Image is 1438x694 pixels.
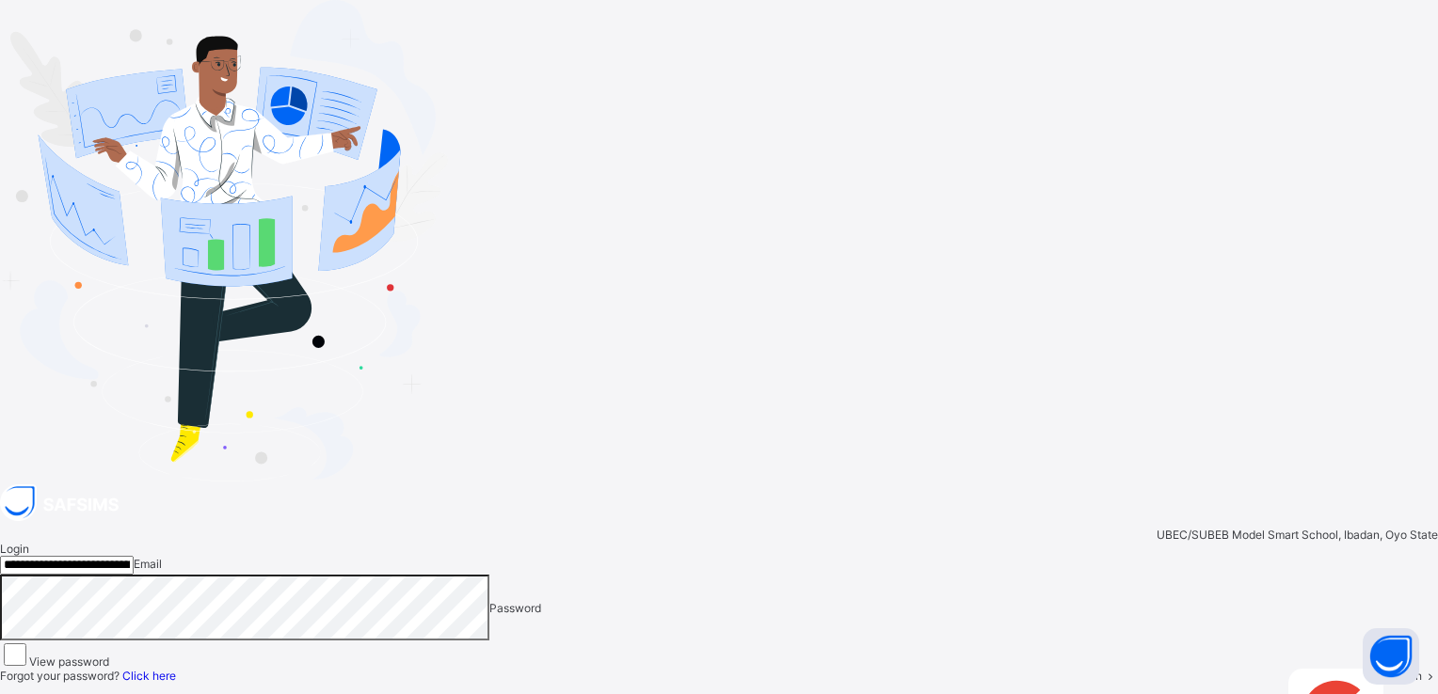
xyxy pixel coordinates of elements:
button: Open asap [1363,628,1419,685]
a: Click here [122,669,176,683]
span: Email [134,557,162,571]
span: UBEC/SUBEB Model Smart School, Ibadan, Oyo State [1157,528,1438,542]
span: Password [489,601,541,615]
label: View password [29,655,109,669]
